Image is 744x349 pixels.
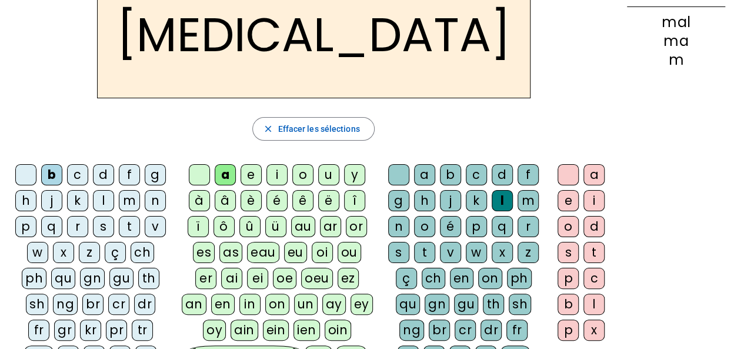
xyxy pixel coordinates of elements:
[189,190,210,211] div: à
[518,164,539,185] div: f
[247,268,268,289] div: ei
[440,190,461,211] div: j
[558,268,579,289] div: p
[278,122,359,136] span: Effacer les sélections
[322,294,346,315] div: ay
[221,268,242,289] div: ai
[213,216,235,237] div: ô
[440,216,461,237] div: é
[583,242,605,263] div: t
[109,268,134,289] div: gu
[80,320,101,341] div: kr
[466,164,487,185] div: c
[134,294,155,315] div: dr
[325,320,352,341] div: oin
[53,242,74,263] div: x
[466,216,487,237] div: p
[193,242,215,263] div: es
[558,216,579,237] div: o
[119,164,140,185] div: f
[346,216,367,237] div: or
[105,242,126,263] div: ç
[396,268,417,289] div: ç
[440,242,461,263] div: v
[450,268,473,289] div: en
[454,294,478,315] div: gu
[414,164,435,185] div: a
[318,164,339,185] div: u
[558,242,579,263] div: s
[478,268,502,289] div: on
[583,294,605,315] div: l
[344,164,365,185] div: y
[67,164,88,185] div: c
[93,164,114,185] div: d
[41,164,62,185] div: b
[388,216,409,237] div: n
[215,164,236,185] div: a
[51,268,75,289] div: qu
[239,294,261,315] div: in
[93,216,114,237] div: s
[15,190,36,211] div: h
[79,242,100,263] div: z
[284,242,307,263] div: eu
[215,190,236,211] div: â
[132,320,153,341] div: tr
[211,294,235,315] div: en
[583,268,605,289] div: c
[518,190,539,211] div: m
[182,294,206,315] div: an
[627,53,725,67] div: m
[22,268,46,289] div: ph
[425,294,449,315] div: gn
[558,320,579,341] div: p
[131,242,154,263] div: ch
[466,190,487,211] div: k
[294,294,318,315] div: un
[93,190,114,211] div: l
[483,294,504,315] div: th
[265,216,286,237] div: ü
[312,242,333,263] div: oi
[80,268,105,289] div: gn
[108,294,129,315] div: cr
[301,268,333,289] div: oeu
[119,190,140,211] div: m
[27,242,48,263] div: w
[265,294,289,315] div: on
[455,320,476,341] div: cr
[239,216,261,237] div: û
[492,190,513,211] div: l
[41,216,62,237] div: q
[119,216,140,237] div: t
[291,216,315,237] div: au
[145,164,166,185] div: g
[338,242,361,263] div: ou
[293,320,320,341] div: ien
[429,320,450,341] div: br
[320,216,341,237] div: ar
[338,268,359,289] div: ez
[252,117,374,141] button: Effacer les sélections
[203,320,226,341] div: oy
[388,190,409,211] div: g
[262,124,273,134] mat-icon: close
[627,34,725,48] div: ma
[414,242,435,263] div: t
[266,164,288,185] div: i
[509,294,531,315] div: sh
[67,190,88,211] div: k
[195,268,216,289] div: er
[440,164,461,185] div: b
[41,190,62,211] div: j
[318,190,339,211] div: ë
[15,216,36,237] div: p
[558,190,579,211] div: e
[145,216,166,237] div: v
[266,190,288,211] div: é
[241,190,262,211] div: è
[583,320,605,341] div: x
[351,294,373,315] div: ey
[583,164,605,185] div: a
